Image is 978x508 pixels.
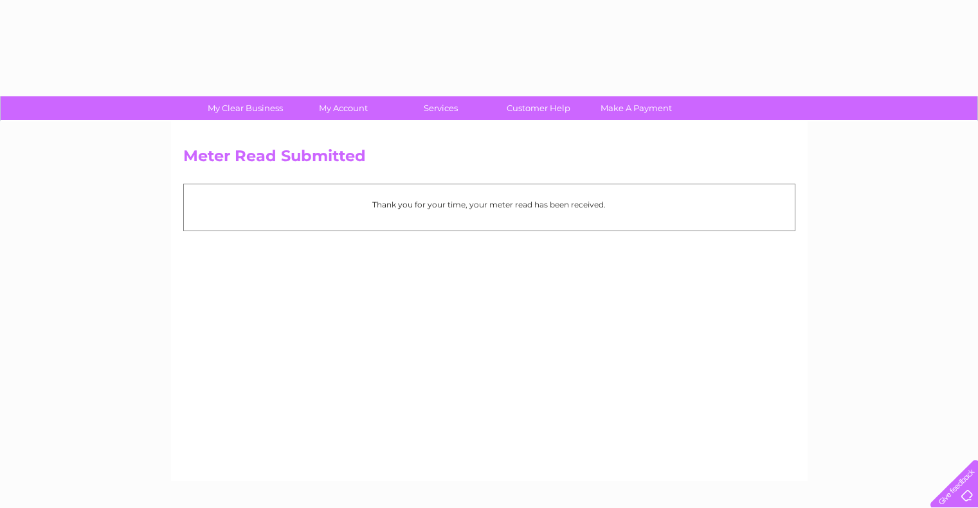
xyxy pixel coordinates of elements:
a: Services [388,96,494,120]
a: My Account [290,96,396,120]
h2: Meter Read Submitted [183,147,795,171]
a: Customer Help [485,96,592,120]
p: Thank you for your time, your meter read has been received. [190,198,788,211]
a: Make A Payment [583,96,689,120]
a: My Clear Business [192,96,298,120]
